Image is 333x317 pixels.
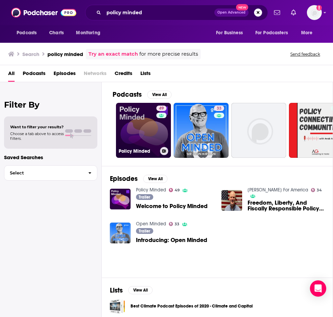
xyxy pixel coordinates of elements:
[76,28,100,38] span: Monitoring
[85,5,268,20] div: Search podcasts, credits, & more...
[11,6,76,19] img: Podchaser - Follow, Share and Rate Podcasts
[110,189,131,209] img: Welcome to Policy Minded
[217,105,221,112] span: 33
[214,106,224,111] a: 33
[110,299,125,314] a: Best Climate Podcast Episodes of 2020 - Climate and Capital
[307,5,322,20] button: Show profile menu
[221,190,242,211] img: Freedom, Liberty, And Fiscally Responsible Policy-Minded People And Organizations
[211,26,251,39] button: open menu
[10,125,64,129] span: Want to filter your results?
[84,68,106,82] span: Networks
[169,222,180,226] a: 33
[159,105,164,112] span: 49
[217,11,246,14] span: Open Advanced
[288,51,322,57] button: Send feedback
[4,100,97,110] h2: Filter By
[12,26,45,39] button: open menu
[251,26,298,39] button: open menu
[174,103,229,158] a: 33
[8,68,15,82] a: All
[45,26,68,39] a: Charts
[23,68,45,82] a: Podcasts
[113,90,142,99] h2: Podcasts
[104,7,214,18] input: Search podcasts, credits, & more...
[139,195,150,199] span: Trailer
[17,28,37,38] span: Podcasts
[175,189,180,192] span: 49
[4,171,83,175] span: Select
[301,28,313,38] span: More
[10,131,64,141] span: Choose a tab above to access filters.
[147,91,172,99] button: View All
[140,68,151,82] a: Lists
[317,189,322,192] span: 34
[49,28,64,38] span: Charts
[216,28,243,38] span: For Business
[136,221,166,227] a: Open Minded
[236,4,248,11] span: New
[110,286,153,295] a: ListsView All
[169,188,180,192] a: 49
[175,223,179,226] span: 33
[131,302,253,310] a: Best Climate Podcast Episodes of 2020 - Climate and Capital
[143,175,168,183] button: View All
[22,51,39,57] h3: Search
[110,174,168,183] a: EpisodesView All
[156,106,166,111] a: 49
[139,50,198,58] span: for more precise results
[54,68,76,82] a: Episodes
[136,187,166,193] a: Policy Minded
[116,103,171,158] a: 49Policy Minded
[110,286,123,295] h2: Lists
[4,154,97,161] p: Saved Searches
[307,5,322,20] img: User Profile
[115,68,132,82] a: Credits
[110,174,138,183] h2: Episodes
[47,51,83,57] h3: policy minded
[316,5,322,11] svg: Add a profile image
[119,148,157,154] h3: Policy Minded
[255,28,288,38] span: For Podcasters
[271,7,283,18] a: Show notifications dropdown
[296,26,321,39] button: open menu
[136,203,208,209] a: Welcome to Policy Minded
[214,8,249,17] button: Open AdvancedNew
[139,229,150,233] span: Trailer
[288,7,299,18] a: Show notifications dropdown
[110,223,131,243] img: Introducing: Open Minded
[71,26,109,39] button: open menu
[248,200,325,211] a: Freedom, Liberty, And Fiscally Responsible Policy-Minded People And Organizations
[113,90,172,99] a: PodcastsView All
[248,187,308,193] a: William Wallis For America
[4,165,97,181] button: Select
[307,5,322,20] span: Logged in as AirwaveMedia
[128,286,153,294] button: View All
[89,50,138,58] a: Try an exact match
[310,280,326,297] div: Open Intercom Messenger
[311,188,322,192] a: 34
[136,237,207,243] a: Introducing: Open Minded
